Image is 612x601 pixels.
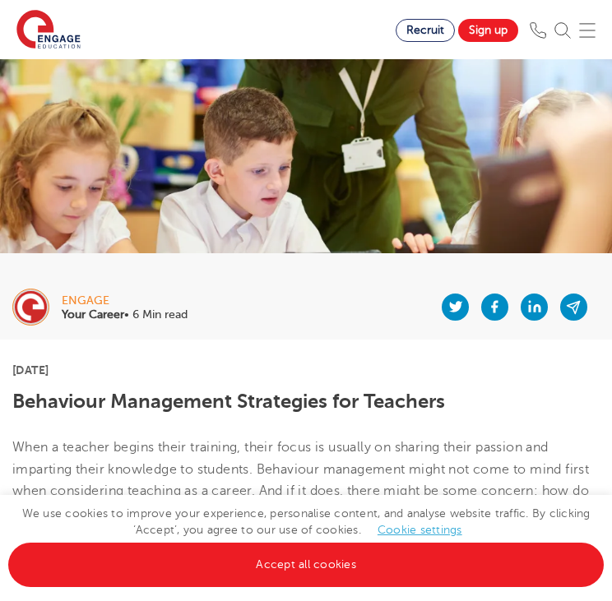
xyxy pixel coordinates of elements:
h1: Behaviour Management Strategies for Teachers [12,391,600,412]
a: Accept all cookies [8,543,604,587]
span: Recruit [406,24,444,36]
p: • 6 Min read [62,309,188,321]
p: [DATE] [12,364,600,376]
img: Engage Education [16,10,81,51]
a: Cookie settings [378,524,462,536]
a: Sign up [458,19,518,42]
span: We use cookies to improve your experience, personalise content, and analyse website traffic. By c... [8,507,604,571]
img: Search [554,22,571,39]
span: When a teacher begins their training, their focus is usually on sharing their passion and imparti... [12,440,589,520]
img: Phone [530,22,546,39]
a: Recruit [396,19,455,42]
div: engage [62,295,188,307]
b: Your Career [62,308,124,321]
img: Mobile Menu [579,22,596,39]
